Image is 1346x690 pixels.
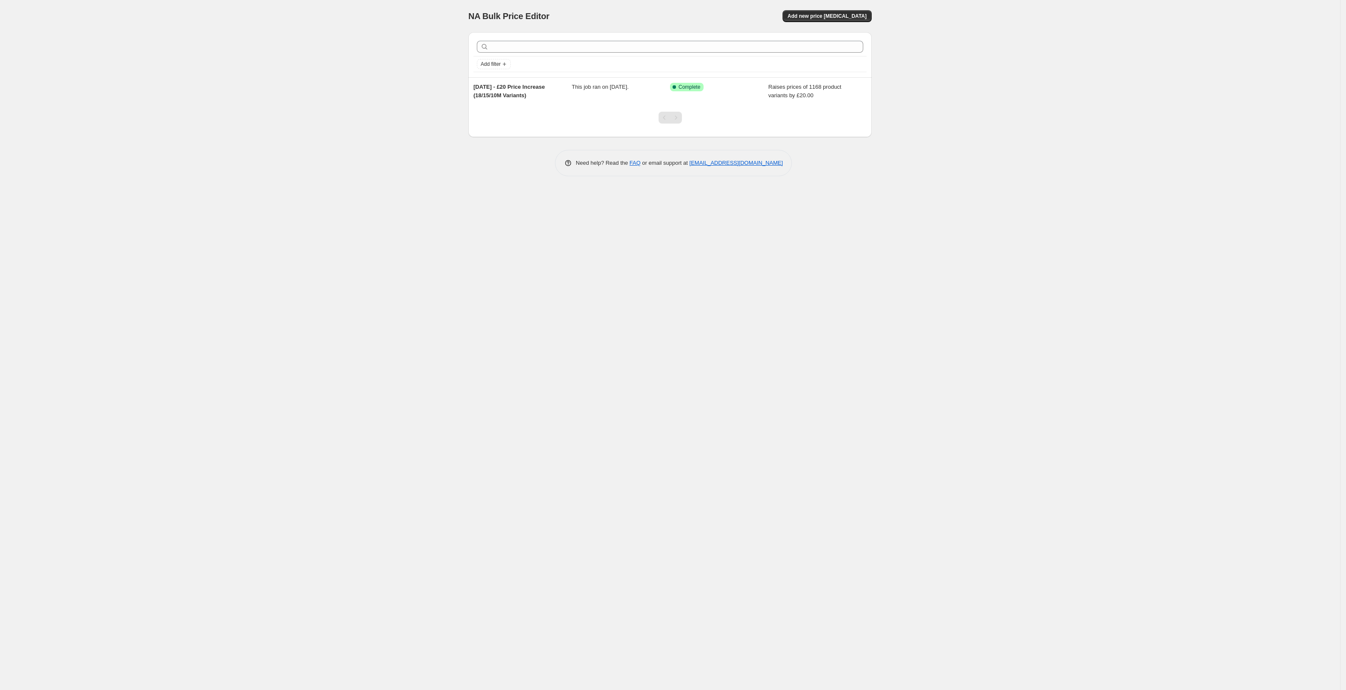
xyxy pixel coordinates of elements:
[572,84,629,90] span: This job ran on [DATE].
[641,160,690,166] span: or email support at
[690,160,783,166] a: [EMAIL_ADDRESS][DOMAIN_NAME]
[481,61,501,68] span: Add filter
[659,112,682,124] nav: Pagination
[679,84,700,90] span: Complete
[769,84,842,99] span: Raises prices of 1168 product variants by £20.00
[468,11,549,21] span: NA Bulk Price Editor
[473,84,545,99] span: [DATE] - £20 Price Increase (18/15/10M Variants)
[576,160,630,166] span: Need help? Read the
[477,59,511,69] button: Add filter
[783,10,872,22] button: Add new price [MEDICAL_DATA]
[788,13,867,20] span: Add new price [MEDICAL_DATA]
[630,160,641,166] a: FAQ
